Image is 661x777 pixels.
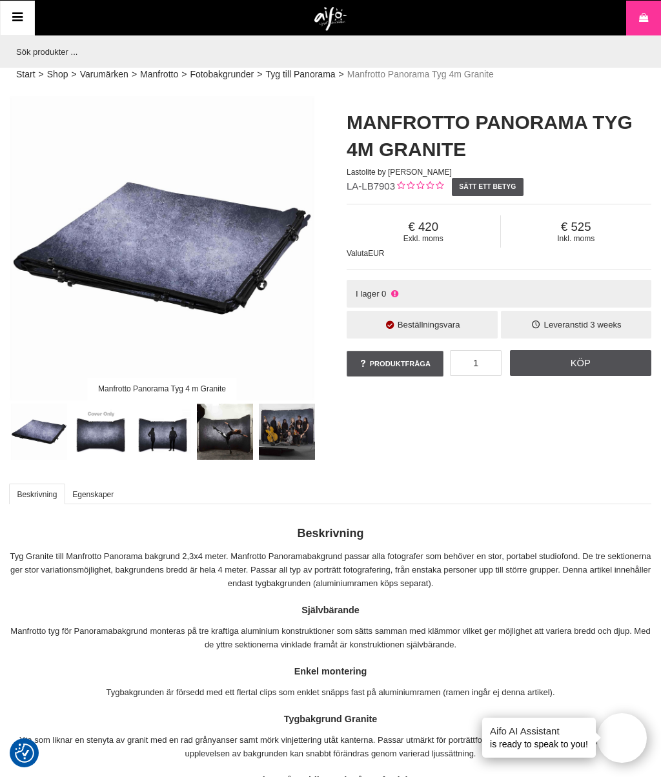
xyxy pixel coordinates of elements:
span: 420 [347,220,500,234]
span: Leveranstid [544,320,588,329]
a: Sätt ett betyg [452,178,524,196]
span: > [181,68,187,81]
div: Kundbetyg: 0 [395,180,443,193]
h4: Aifo AI Assistant [490,724,588,738]
p: Manfrotto tyg för Panoramabakgrund monteras på tre kraftiga aluminium konstruktioner som sätts sa... [10,625,651,652]
div: Manfrotto Panorama Tyg 4 m Granite [87,378,236,400]
img: Revisit consent button [15,743,34,763]
h4: Tygbakgrund Granite [10,713,651,725]
span: 3 weeks [590,320,621,329]
span: Manfrotto Panorama Tyg 4m Granite [347,68,494,81]
img: Manfrotto Panorama Tyg 4 m Granite [11,404,68,460]
a: Beskrivning [9,484,65,504]
span: Valuta [347,249,368,258]
span: EUR [368,249,384,258]
input: Sök produkter ... [10,35,645,68]
img: Passar även till större grupper [259,404,316,460]
img: Höjd hela 4 meter monterad på ram (ingår ej) [135,404,192,460]
h1: Manfrotto Panorama Tyg 4m Granite [347,109,651,163]
h4: Enkel montering [10,665,651,678]
img: Bakgrundens storlek ger modellen rörelsefrihet [197,404,254,460]
span: > [257,68,262,81]
span: Beställningsvara [398,320,460,329]
a: Produktfråga [347,351,443,377]
span: > [132,68,137,81]
p: Tyg Granite till Manfrotto Panorama bakgrund 2,3x4 meter. Manfrotto Panoramabakgrund passar alla ... [10,550,651,590]
span: Inkl. moms [501,234,652,243]
a: Shop [47,68,68,81]
span: 525 [501,220,652,234]
a: Tyg till Panorama [265,68,335,81]
h4: Självbärande [10,604,651,616]
span: Lastolite by [PERSON_NAME] [347,168,452,177]
a: Egenskaper [65,484,122,504]
span: 0 [381,289,386,299]
span: > [39,68,44,81]
a: Varumärken [80,68,128,81]
a: Köp [510,350,652,376]
div: is ready to speak to you! [482,718,596,758]
a: Manfrotto [140,68,178,81]
button: Samtyckesinställningar [15,742,34,765]
span: LA-LB7903 [347,181,395,192]
span: > [339,68,344,81]
a: Start [16,68,36,81]
p: Yta som liknar en stenyta av granit med en rad grånyanser samt mörk vinjettering utåt kanterna. P... [10,734,651,761]
img: Manfrotto Panorama Granite - Endast tyg [73,404,130,460]
span: > [71,68,76,81]
i: Ej i lager [389,289,400,299]
p: Tygbakgrunden är försedd med ett flertal clips som enklet snäpps fast på aluminiumramen (ramen in... [10,686,651,700]
a: Fotobakgrunder [190,68,254,81]
span: I lager [356,289,380,299]
span: Exkl. moms [347,234,500,243]
h2: Beskrivning [10,526,651,542]
img: logo.png [314,7,347,32]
